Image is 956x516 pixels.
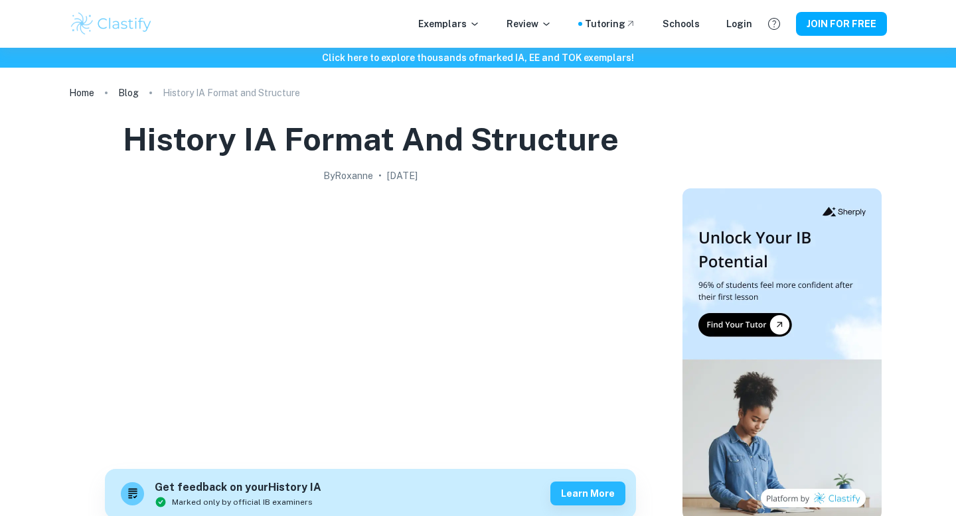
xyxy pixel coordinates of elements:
img: Clastify logo [69,11,153,37]
h6: Get feedback on your History IA [155,480,321,496]
button: Help and Feedback [763,13,785,35]
p: Exemplars [418,17,480,31]
h1: History IA Format and Structure [123,118,619,161]
button: Learn more [550,482,625,505]
h2: [DATE] [387,168,418,183]
p: • [378,168,382,183]
a: Home [69,84,94,102]
img: History IA Format and Structure cover image [105,188,636,454]
span: Marked only by official IB examiners [172,496,313,508]
a: Blog [118,84,139,102]
button: JOIN FOR FREE [796,12,887,36]
a: Tutoring [585,17,636,31]
a: Schools [663,17,700,31]
a: Login [726,17,752,31]
h2: By Roxanne [323,168,373,183]
p: History IA Format and Structure [163,86,300,100]
h6: Click here to explore thousands of marked IA, EE and TOK exemplars ! [3,50,953,65]
p: Review [507,17,552,31]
